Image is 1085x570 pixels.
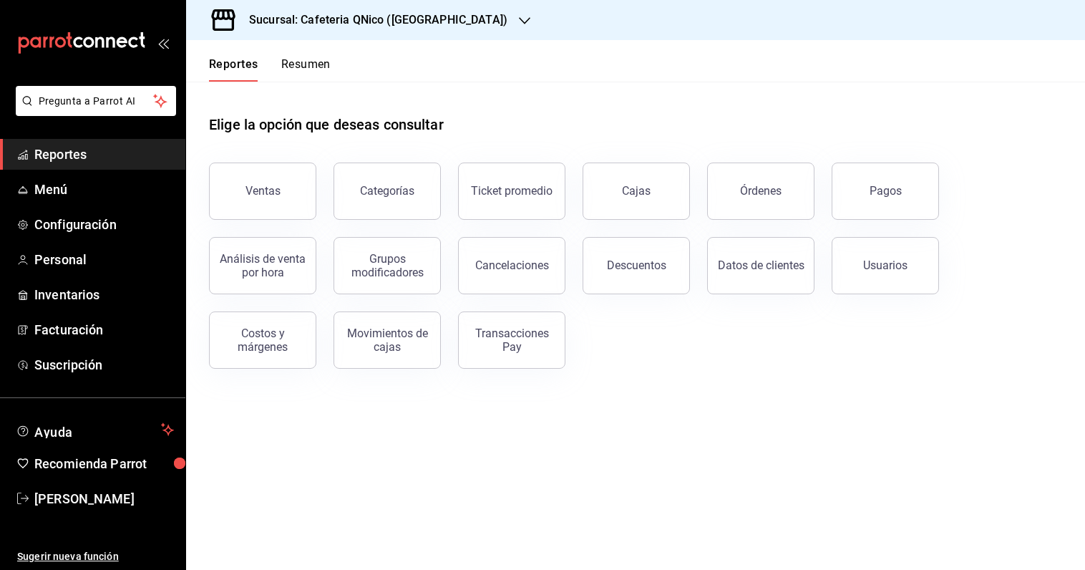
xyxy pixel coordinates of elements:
button: Ventas [209,163,316,220]
a: Pregunta a Parrot AI [10,104,176,119]
div: Ticket promedio [471,184,553,198]
div: Ventas [245,184,281,198]
button: Categorías [334,163,441,220]
div: Costos y márgenes [218,327,307,354]
span: Personal [34,250,174,269]
h1: Elige la opción que deseas consultar [209,114,444,135]
button: Análisis de venta por hora [209,237,316,294]
span: Reportes [34,145,174,164]
div: Órdenes [740,184,782,198]
button: Costos y márgenes [209,311,316,369]
span: Recomienda Parrot [34,454,174,473]
div: Usuarios [863,259,908,272]
button: Descuentos [583,237,690,294]
a: Cajas [583,163,690,220]
button: Reportes [209,57,258,82]
button: Grupos modificadores [334,237,441,294]
span: Suscripción [34,355,174,375]
button: Pagos [832,163,939,220]
button: Cancelaciones [458,237,565,294]
span: Facturación [34,320,174,339]
span: Menú [34,180,174,199]
div: Movimientos de cajas [343,327,432,354]
div: Análisis de venta por hora [218,252,307,279]
span: Inventarios [34,285,174,304]
span: Ayuda [34,421,155,438]
span: Configuración [34,215,174,234]
button: Transacciones Pay [458,311,565,369]
div: Pagos [870,184,902,198]
button: open_drawer_menu [157,37,169,49]
div: Descuentos [607,259,666,272]
button: Órdenes [707,163,814,220]
div: Cancelaciones [475,259,549,272]
div: Categorías [360,184,414,198]
span: Sugerir nueva función [17,549,174,564]
span: [PERSON_NAME] [34,489,174,508]
h3: Sucursal: Cafeteria QNico ([GEOGRAPHIC_DATA]) [238,11,507,29]
button: Pregunta a Parrot AI [16,86,176,116]
button: Usuarios [832,237,939,294]
div: Datos de clientes [718,259,804,272]
div: Grupos modificadores [343,252,432,279]
button: Resumen [281,57,331,82]
div: Transacciones Pay [467,327,556,354]
div: Cajas [622,183,651,200]
button: Movimientos de cajas [334,311,441,369]
button: Datos de clientes [707,237,814,294]
span: Pregunta a Parrot AI [39,94,154,109]
div: navigation tabs [209,57,331,82]
button: Ticket promedio [458,163,565,220]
